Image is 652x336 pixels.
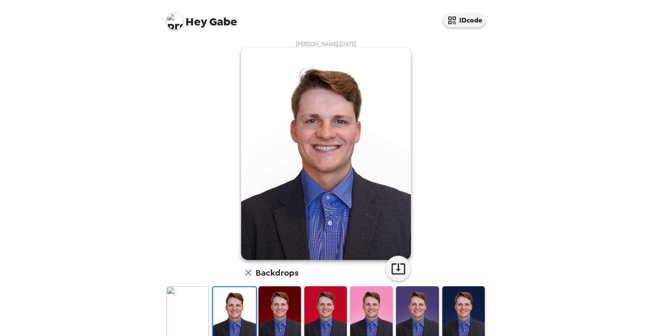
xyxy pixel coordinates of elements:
img: user [241,48,411,260]
h6: Backdrops [256,266,298,280]
span: Hey [185,14,207,29]
span: Gabe [166,8,237,28]
button: IDcode [443,13,486,28]
span: [PERSON_NAME] , [DATE] [296,40,357,48]
img: profile pic [166,13,183,30]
